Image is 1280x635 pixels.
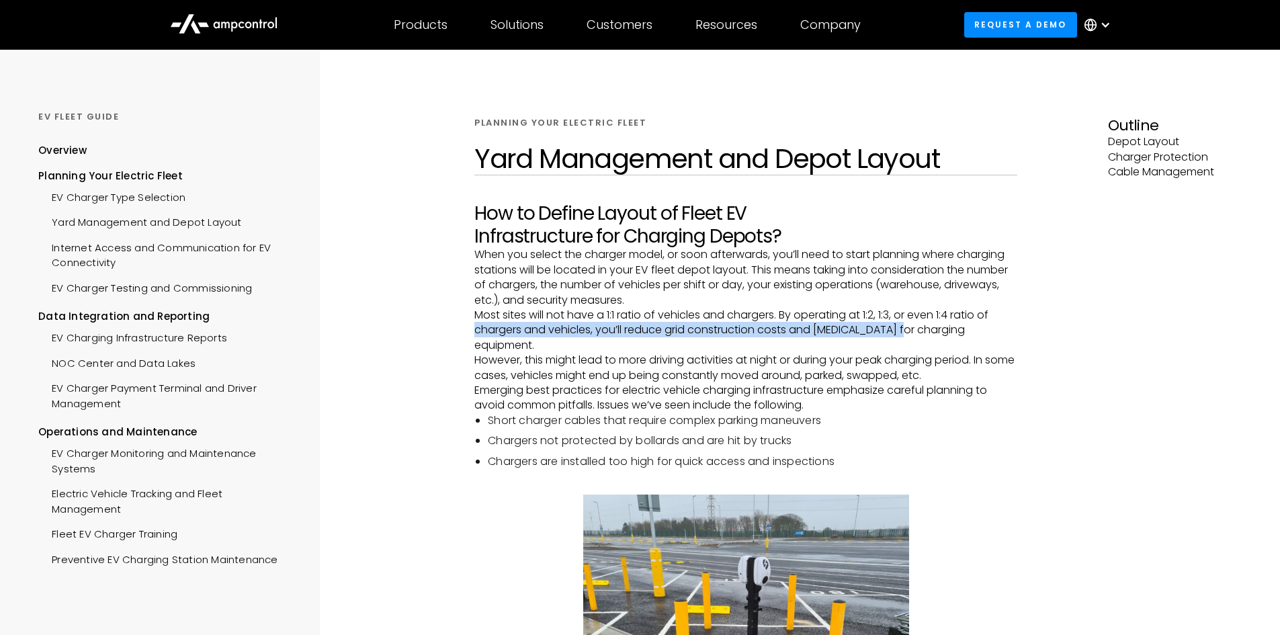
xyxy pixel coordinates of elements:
[490,17,544,32] div: Solutions
[1108,165,1242,179] p: Cable Management
[587,17,652,32] div: Customers
[38,480,294,520] a: Electric Vehicle Tracking and Fleet Management
[38,234,294,274] a: Internet Access and Communication for EV Connectivity
[394,17,447,32] div: Products
[38,274,252,299] a: EV Charger Testing and Commissioning
[38,374,294,415] a: EV Charger Payment Terminal and Driver Management
[488,433,1017,448] li: Chargers not protected by bollards and are hit by trucks
[38,208,241,233] a: Yard Management and Depot Layout
[38,439,294,480] a: EV Charger Monitoring and Maintenance Systems
[38,183,185,208] a: EV Charger Type Selection
[695,17,757,32] div: Resources
[38,324,227,349] a: EV Charging Infrastructure Reports
[800,17,861,32] div: Company
[38,111,294,123] div: Ev Fleet GUIDE
[38,520,177,545] a: Fleet EV Charger Training
[488,413,1017,428] li: Short charger cables that require complex parking maneuvers
[474,383,1017,413] p: Emerging best practices for electric vehicle charging infrastructure emphasize careful planning t...
[38,546,278,570] a: Preventive EV Charging Station Maintenance
[964,12,1077,37] a: Request a demo
[474,142,1017,175] h1: Yard Management and Depot Layout
[474,353,1017,383] p: However, this might lead to more driving activities at night or during your peak charging period....
[38,143,87,168] a: Overview
[38,425,294,439] div: Operations and Maintenance
[38,143,87,158] div: Overview
[474,202,1017,247] h2: How to Define Layout of Fleet EV Infrastructure for Charging Depots?
[38,169,294,183] div: Planning Your Electric Fleet
[488,454,1017,469] li: Chargers are installed too high for quick access and inspections
[474,247,1017,308] p: When you select the charger model, or soon afterwards, you’ll need to start planning where chargi...
[1108,134,1242,149] p: Depot Layout
[474,308,1017,353] p: Most sites will not have a 1:1 ratio of vehicles and chargers. By operating at 1:2, 1:3, or even ...
[474,480,1017,495] p: ‍
[38,349,196,374] a: NOC Center and Data Lakes
[1108,117,1242,134] h3: Outline
[38,309,294,324] div: Data Integration and Reporting
[1108,150,1242,165] p: Charger Protection
[474,117,646,129] div: Planning Your Electric Fleet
